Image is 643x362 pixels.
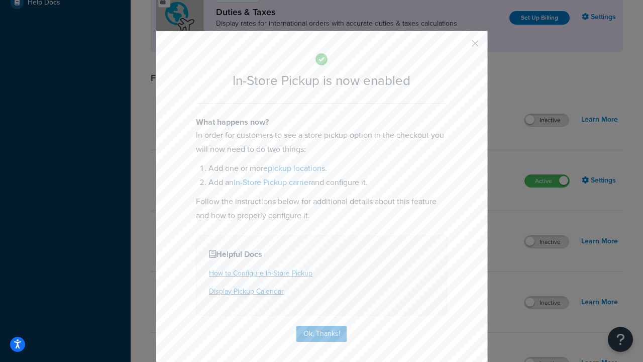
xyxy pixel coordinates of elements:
li: Add one or more . [208,161,447,175]
h4: Helpful Docs [209,248,434,260]
p: In order for customers to see a store pickup option in the checkout you will now need to do two t... [196,128,447,156]
p: Follow the instructions below for additional details about this feature and how to properly confi... [196,195,447,223]
a: In-Store Pickup carrier [234,176,311,188]
li: Add an and configure it. [208,175,447,190]
h4: What happens now? [196,116,447,128]
a: How to Configure In-Store Pickup [209,268,312,279]
a: Display Pickup Calendar [209,286,284,297]
h2: In-Store Pickup is now enabled [196,73,447,88]
button: Ok, Thanks! [296,326,347,342]
a: pickup locations [268,162,325,174]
